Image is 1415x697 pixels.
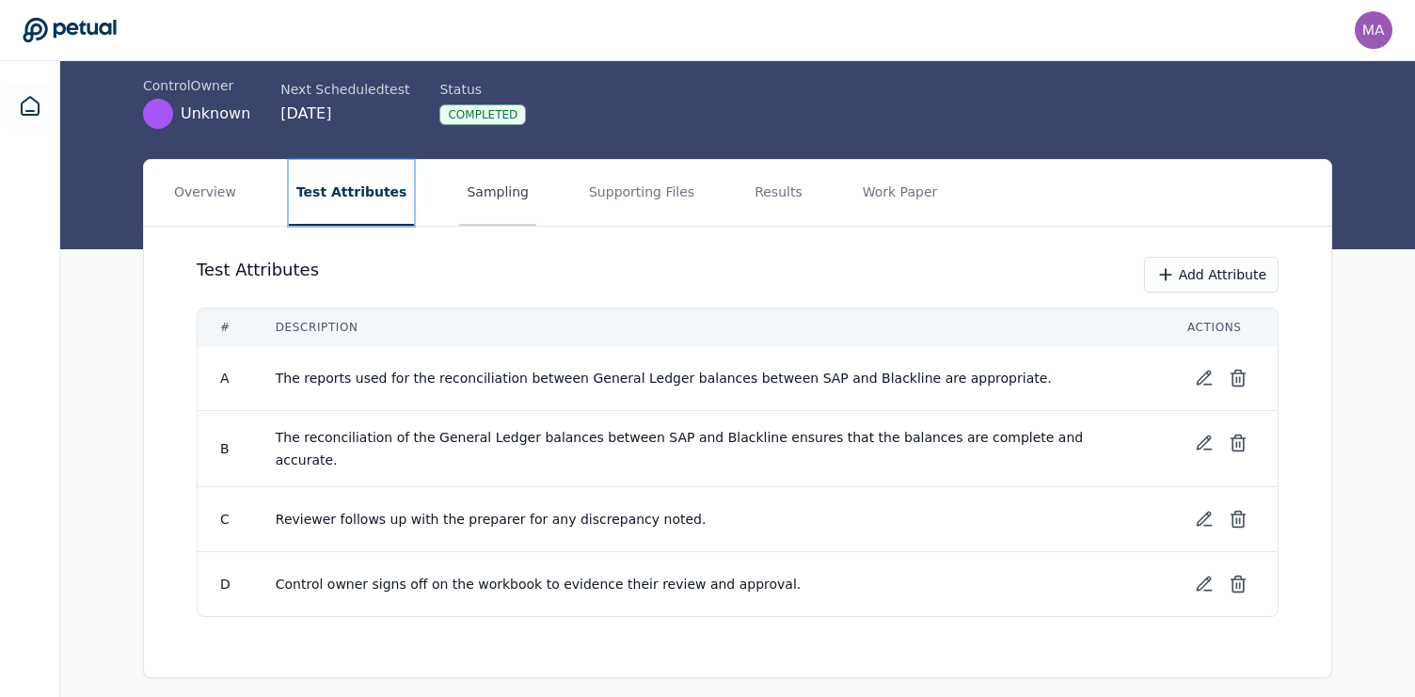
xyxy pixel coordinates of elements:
[8,84,53,129] a: Dashboard
[1221,426,1255,460] button: Delete test attribute
[144,160,1331,226] nav: Tabs
[198,309,253,346] th: #
[289,160,415,226] button: Test Attributes
[220,441,230,456] span: B
[276,430,1088,467] span: The reconciliation of the General Ledger balances between SAP and Blackline ensures that the bala...
[220,371,230,386] span: A
[167,160,244,226] button: Overview
[1221,502,1255,536] button: Delete test attribute
[459,160,536,226] button: Sampling
[276,577,802,592] span: Control owner signs off on the workbook to evidence their review and approval.
[280,80,409,99] div: Next Scheduled test
[1187,426,1221,460] button: Edit test attribute
[1165,309,1278,346] th: Actions
[197,257,319,293] h3: Test Attributes
[747,160,810,226] button: Results
[439,104,526,125] div: Completed
[1187,361,1221,395] button: Edit test attribute
[439,80,526,99] div: Status
[855,160,946,226] button: Work Paper
[280,103,409,125] div: [DATE]
[143,76,250,95] div: control Owner
[1355,11,1392,49] img: manali.agarwal@arm.com
[276,512,707,527] span: Reviewer follows up with the preparer for any discrepancy noted.
[23,17,117,43] a: Go to Dashboard
[1187,567,1221,601] button: Edit test attribute
[1187,502,1221,536] button: Edit test attribute
[253,309,1165,346] th: Description
[581,160,702,226] button: Supporting Files
[1221,567,1255,601] button: Delete test attribute
[276,371,1052,386] span: The reports used for the reconciliation between General Ledger balances between SAP and Blackline...
[181,103,250,125] span: Unknown
[220,512,230,527] span: C
[1221,361,1255,395] button: Delete test attribute
[220,577,231,592] span: D
[1144,257,1279,293] button: Add Attribute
